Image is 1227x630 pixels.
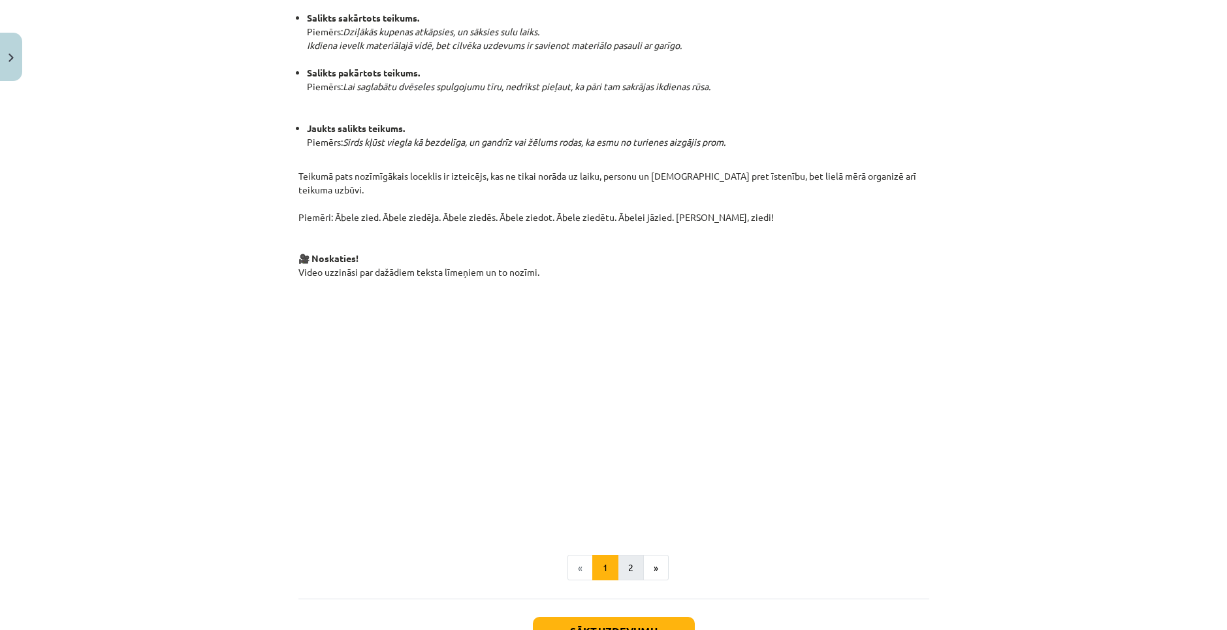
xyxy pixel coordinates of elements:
[298,156,929,279] p: Teikumā pats nozīmīgākais loceklis ir izteicējs, kas ne tikai norāda uz laiku, personu un [DEMOGR...
[592,555,618,581] button: 1
[307,11,929,66] li: Piemērs:
[298,252,359,264] strong: 🎥 Noskaties!
[307,25,682,51] em: Dziļākās kupenas atkāpsies, un sāksies sulu laiks. Ikdiena ievelk materiālajā vidē, bet cilvēka u...
[307,67,420,78] strong: Salikts pakārtots teikums.
[307,122,405,134] strong: Jaukts salikts teikums.
[298,555,929,581] nav: Page navigation example
[307,66,929,93] li: Piemērs:
[307,12,419,24] strong: Salikts sakārtots teikums.
[643,555,669,581] button: »
[618,555,644,581] button: 2
[307,122,929,149] li: Piemērs:
[343,80,710,92] em: Lai saglabātu dvēseles spulgojumu tīru, nedrīkst pieļaut, ka pāri tam sakrājas ikdienas rūsa.
[8,54,14,62] img: icon-close-lesson-0947bae3869378f0d4975bcd49f059093ad1ed9edebbc8119c70593378902aed.svg
[343,136,725,148] em: Sirds kļūst viegla kā bezdelīga, un gandrīz vai žēlums rodas, ka esmu no turienes aizgājis prom.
